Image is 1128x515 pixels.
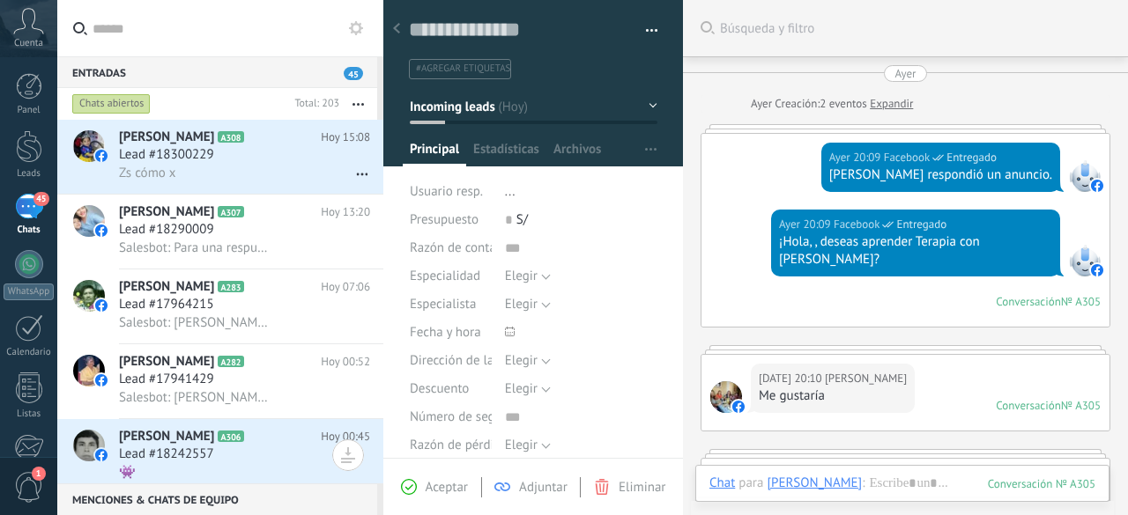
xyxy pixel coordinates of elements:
[344,67,363,80] span: 45
[996,294,1061,309] div: Conversación
[218,206,243,217] span: A307
[95,299,108,312] img: icon
[825,370,907,387] span: Isabel Huaman
[57,483,377,515] div: Menciones & Chats de equipo
[119,239,273,256] span: Salesbot: Para una respuesta más rápida y directa del Curso de Biomagnetismo u otros temas, escrí...
[218,131,243,143] span: A308
[32,467,46,481] span: 1
[410,375,492,403] div: Descuento
[57,195,383,269] a: avataricon[PERSON_NAME]A307Hoy 13:20Lead #18290009Salesbot: Para una respuesta más rápida y direc...
[410,354,534,367] span: Dirección de la clínica
[751,95,775,113] div: Ayer
[119,353,214,371] span: [PERSON_NAME]
[321,203,370,221] span: Hoy 13:20
[4,408,55,420] div: Listas
[505,291,551,319] button: Elegir
[870,95,913,113] a: Expandir
[321,129,370,146] span: Hoy 15:08
[218,356,243,367] span: A282
[619,479,665,496] span: Eliminar
[4,105,55,116] div: Panel
[1061,398,1101,413] div: № A305
[410,262,492,291] div: Especialidad
[1069,245,1101,276] span: Facebook
[119,278,214,296] span: [PERSON_NAME]
[33,192,48,206] span: 45
[119,146,214,164] span: Lead #18300229
[884,149,931,166] span: Facebook
[410,241,514,254] span: Razón de contacto
[119,428,214,445] span: [PERSON_NAME]
[57,120,383,194] a: avataricon[PERSON_NAME]A308Hoy 15:08Lead #18300229Zs cómo x
[505,262,551,291] button: Elegir
[119,221,214,239] span: Lead #18290009
[218,281,243,292] span: A283
[894,65,916,82] div: Ayer
[505,296,538,313] span: Elegir
[57,419,383,493] a: avataricon[PERSON_NAME]A306Hoy 00:45Lead #18242557👾
[988,476,1095,491] div: 305
[759,387,907,405] div: Me gustaría
[218,430,243,442] span: A306
[410,438,508,452] span: Razón de pérdida
[946,149,997,166] span: Entregado
[95,150,108,162] img: icon
[410,410,514,423] span: Número de seguro
[57,344,383,418] a: avataricon[PERSON_NAME]A282Hoy 00:52Lead #17941429Salesbot: [PERSON_NAME], ¿quieres recibir noved...
[759,370,825,387] div: [DATE] 20:10
[119,296,214,313] span: Lead #17964215
[516,211,528,228] span: S/
[119,165,176,181] span: Zs cómo x
[410,298,476,311] span: Especialista
[119,314,273,331] span: Salesbot: [PERSON_NAME], ¿quieres recibir novedades y promociones de la Escuela Cetim? Déjanos tu...
[95,449,108,461] img: icon
[553,141,601,166] span: Archivos
[410,347,492,375] div: Dirección de la clínica
[416,63,510,75] span: #agregar etiquetas
[996,398,1061,413] div: Conversación
[321,428,370,445] span: Hoy 00:45
[505,431,551,460] button: Elegir
[14,38,43,49] span: Cuenta
[829,149,884,166] div: Ayer 20:09
[410,183,483,200] span: Usuario resp.
[505,268,538,284] span: Elegir
[720,20,1110,37] span: Búsqueda y filtro
[834,216,880,233] span: Facebook
[473,141,539,166] span: Estadísticas
[896,216,946,233] span: Entregado
[119,445,214,463] span: Lead #18242557
[751,95,913,113] div: Creación:
[4,283,54,300] div: WhatsApp
[119,203,214,221] span: [PERSON_NAME]
[410,141,459,166] span: Principal
[57,269,383,343] a: avataricon[PERSON_NAME]A283Hoy 07:06Lead #17964215Salesbot: [PERSON_NAME], ¿quieres recibir noved...
[410,206,492,234] div: Presupuesto
[519,479,568,496] span: Adjuntar
[410,178,492,206] div: Usuario resp.
[95,224,108,237] img: icon
[505,437,538,453] span: Elegir
[410,403,492,431] div: Número de seguro
[505,183,516,200] span: ...
[4,224,55,236] div: Chats
[321,278,370,296] span: Hoy 07:06
[72,93,151,114] div: Chats abiertos
[779,233,1052,269] div: ¡Hola, , deseas aprender Terapia con [PERSON_NAME]?
[779,216,834,233] div: Ayer 20:09
[4,168,55,180] div: Leads
[410,326,481,339] span: Fecha y hora
[4,347,55,358] div: Calendario
[505,352,538,369] span: Elegir
[1091,180,1103,192] img: facebook-sm.svg
[287,95,339,113] div: Total: 203
[505,375,551,403] button: Elegir
[862,475,865,492] span: :
[410,269,480,283] span: Especialidad
[410,319,492,347] div: Fecha y hora
[119,389,273,406] span: Salesbot: [PERSON_NAME], ¿quieres recibir novedades y promociones de la Escuela Cetim? Déjanos tu...
[410,211,479,228] span: Presupuesto
[57,56,377,88] div: Entradas
[119,129,214,146] span: [PERSON_NAME]
[710,381,742,413] span: Isabel Huaman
